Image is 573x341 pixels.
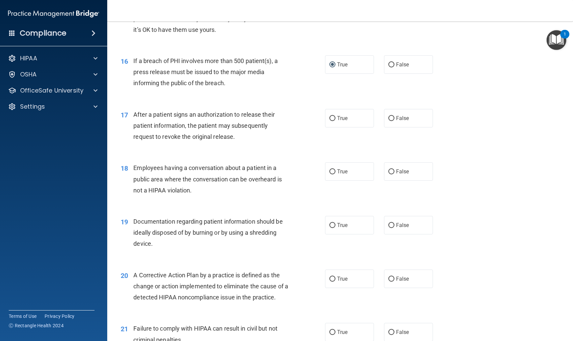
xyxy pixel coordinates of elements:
[45,313,75,320] a: Privacy Policy
[329,116,335,121] input: True
[133,111,275,140] span: After a patient signs an authorization to release their patient information, the patient may subs...
[337,222,347,228] span: True
[337,329,347,335] span: True
[121,325,128,333] span: 21
[396,115,409,121] span: False
[396,222,409,228] span: False
[133,164,281,193] span: Employees having a conversation about a patient in a public area where the conversation can be ov...
[337,115,347,121] span: True
[396,329,409,335] span: False
[133,218,282,247] span: Documentation regarding patient information should be ideally disposed of by burning or by using ...
[388,169,394,174] input: False
[8,7,99,20] img: PMB logo
[20,70,37,78] p: OSHA
[20,87,83,95] p: OfficeSafe University
[388,62,394,67] input: False
[121,57,128,65] span: 16
[337,61,347,68] span: True
[329,330,335,335] input: True
[337,276,347,282] span: True
[388,223,394,228] input: False
[121,272,128,280] span: 20
[20,103,45,111] p: Settings
[396,168,409,175] span: False
[388,116,394,121] input: False
[329,223,335,228] input: True
[564,34,566,43] div: 1
[133,57,278,87] span: If a breach of PHI involves more than 500 patient(s), a press release must be issued to the major...
[8,103,98,111] a: Settings
[396,276,409,282] span: False
[20,54,37,62] p: HIPAA
[396,61,409,68] span: False
[337,168,347,175] span: True
[329,277,335,282] input: True
[133,272,288,301] span: A Corrective Action Plan by a practice is defined as the change or action implemented to eliminat...
[388,330,394,335] input: False
[388,277,394,282] input: False
[8,70,98,78] a: OSHA
[121,218,128,226] span: 19
[121,111,128,119] span: 17
[9,313,37,320] a: Terms of Use
[8,54,98,62] a: HIPAA
[547,30,566,50] button: Open Resource Center, 1 new notification
[9,322,64,329] span: Ⓒ Rectangle Health 2024
[133,4,289,33] span: A co-worker and trusted friend forgot their newly assigned password. Since it’s only for one day ...
[121,164,128,172] span: 18
[329,169,335,174] input: True
[329,62,335,67] input: True
[20,29,66,38] h4: Compliance
[8,87,98,95] a: OfficeSafe University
